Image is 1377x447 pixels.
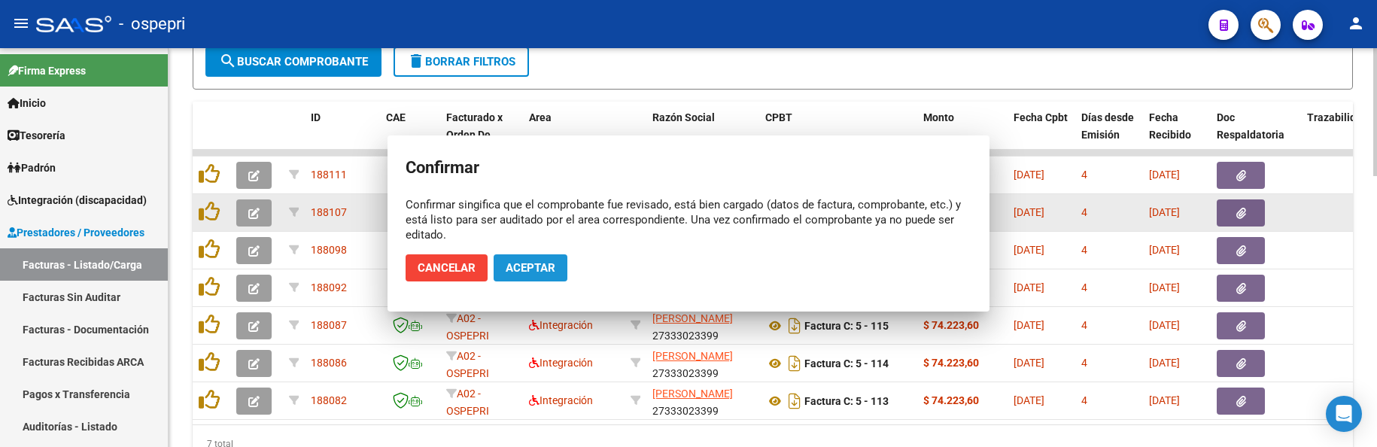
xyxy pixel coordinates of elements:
div: 27333023399 [652,310,753,342]
strong: Factura C: 5 - 115 [804,320,889,332]
div: Open Intercom Messenger [1326,396,1362,432]
datatable-header-cell: Doc Respaldatoria [1211,102,1301,168]
datatable-header-cell: Area [523,102,625,168]
datatable-header-cell: Facturado x Orden De [440,102,523,168]
span: Fecha Cpbt [1014,111,1068,123]
span: [DATE] [1149,394,1180,406]
span: Prestadores / Proveedores [8,224,144,241]
datatable-header-cell: Razón Social [646,102,759,168]
span: [DATE] [1149,357,1180,369]
mat-icon: search [219,52,237,70]
span: Integración [529,394,593,406]
datatable-header-cell: Fecha Cpbt [1008,102,1075,168]
span: CAE [386,111,406,123]
span: [DATE] [1149,319,1180,331]
span: 188107 [311,206,347,218]
div: 27333023399 [652,385,753,417]
span: 4 [1081,244,1087,256]
span: Tesorería [8,127,65,144]
span: [DATE] [1014,244,1044,256]
span: [DATE] [1014,357,1044,369]
span: [DATE] [1149,169,1180,181]
span: 188087 [311,319,347,331]
span: A02 - OSPEPRI [446,388,489,417]
datatable-header-cell: CPBT [759,102,917,168]
span: 4 [1081,281,1087,293]
i: Descargar documento [785,314,804,338]
span: [DATE] [1149,206,1180,218]
span: 4 [1081,169,1087,181]
span: ID [311,111,321,123]
span: A02 - OSPEPRI [446,350,489,379]
span: Razón Social [652,111,715,123]
span: Integración (discapacidad) [8,192,147,208]
span: Padrón [8,160,56,176]
span: Inicio [8,95,46,111]
strong: Factura C: 5 - 114 [804,357,889,369]
span: [PERSON_NAME] [652,350,733,362]
span: Borrar Filtros [407,55,515,68]
span: Días desde Emisión [1081,111,1134,141]
span: [DATE] [1014,206,1044,218]
span: [DATE] [1014,281,1044,293]
span: [PERSON_NAME] [652,388,733,400]
span: Integración [529,357,593,369]
strong: $ 74.223,60 [923,394,979,406]
span: 188111 [311,169,347,181]
span: Fecha Recibido [1149,111,1191,141]
span: Doc Respaldatoria [1217,111,1284,141]
datatable-header-cell: Días desde Emisión [1075,102,1143,168]
span: [DATE] [1149,281,1180,293]
mat-icon: menu [12,14,30,32]
span: [PERSON_NAME] [652,312,733,324]
span: 4 [1081,357,1087,369]
i: Descargar documento [785,351,804,376]
span: Integración [529,319,593,331]
span: Facturado x Orden De [446,111,503,141]
span: 188098 [311,244,347,256]
span: Buscar Comprobante [219,55,368,68]
span: Firma Express [8,62,86,79]
button: Cancelar [406,254,488,281]
span: Aceptar [506,261,555,275]
span: Trazabilidad [1307,111,1368,123]
button: Aceptar [494,254,567,281]
span: 4 [1081,394,1087,406]
span: Monto [923,111,954,123]
h2: Confirmar [406,154,971,182]
span: 4 [1081,319,1087,331]
span: A02 - OSPEPRI [446,312,489,342]
span: [DATE] [1014,394,1044,406]
span: 4 [1081,206,1087,218]
strong: $ 74.223,60 [923,357,979,369]
span: [DATE] [1014,169,1044,181]
span: 188086 [311,357,347,369]
i: Descargar documento [785,389,804,413]
strong: Factura C: 5 - 113 [804,395,889,407]
span: 188092 [311,281,347,293]
span: Cancelar [418,261,476,275]
datatable-header-cell: ID [305,102,380,168]
mat-icon: delete [407,52,425,70]
span: CPBT [765,111,792,123]
datatable-header-cell: CAE [380,102,440,168]
span: 188082 [311,394,347,406]
div: Confirmar singifica que el comprobante fue revisado, está bien cargado (datos de factura, comprob... [406,197,971,242]
datatable-header-cell: Fecha Recibido [1143,102,1211,168]
span: Area [529,111,552,123]
span: [DATE] [1149,244,1180,256]
span: [DATE] [1014,319,1044,331]
span: - ospepri [119,8,185,41]
div: 27333023399 [652,348,753,379]
datatable-header-cell: Monto [917,102,1008,168]
mat-icon: person [1347,14,1365,32]
strong: $ 74.223,60 [923,319,979,331]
